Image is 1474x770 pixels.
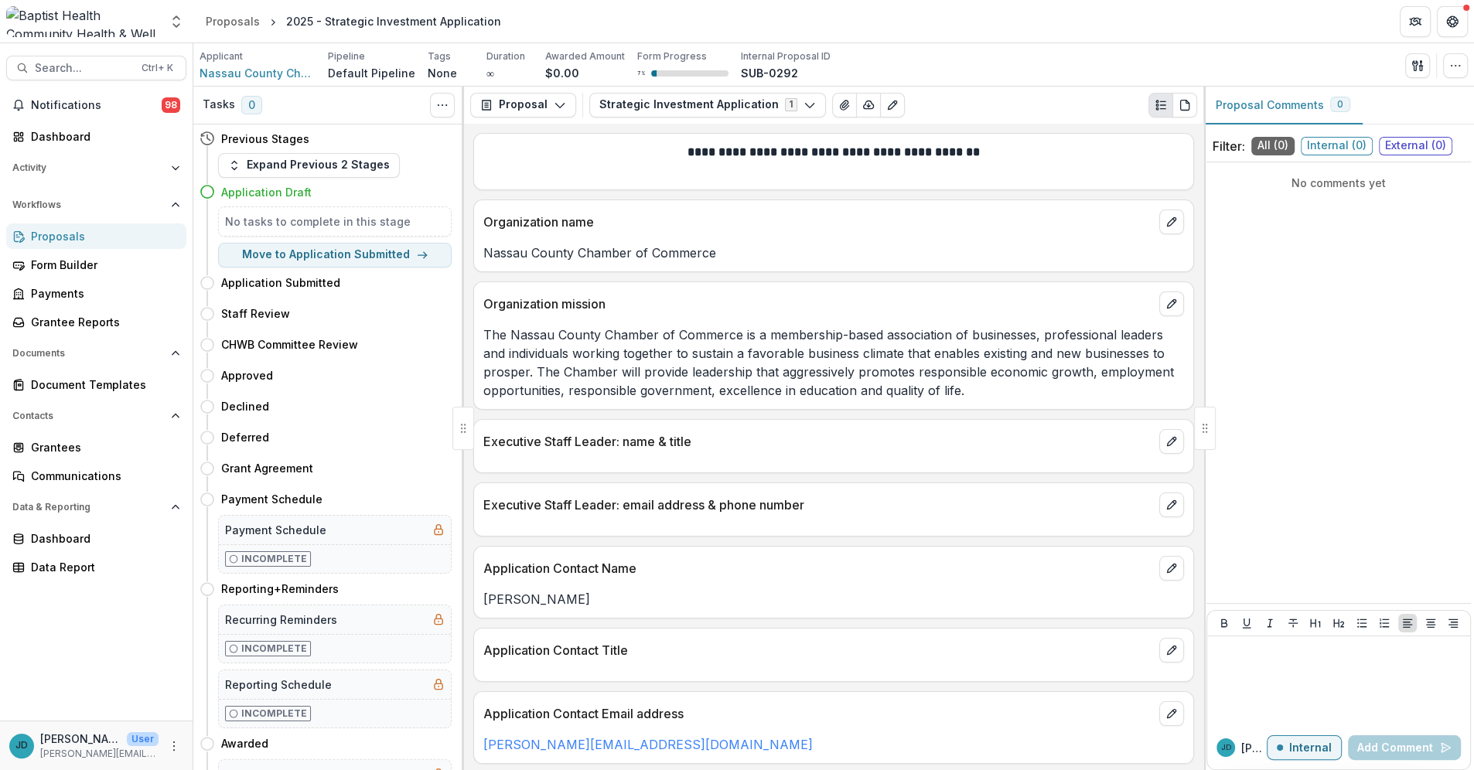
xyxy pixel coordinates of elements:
[6,223,186,249] a: Proposals
[200,49,243,63] p: Applicant
[483,590,1184,608] p: [PERSON_NAME]
[241,642,307,656] p: Incomplete
[12,199,165,210] span: Workflows
[880,93,905,118] button: Edit as form
[1306,614,1325,632] button: Heading 1
[12,162,165,173] span: Activity
[31,468,174,484] div: Communications
[589,93,826,118] button: Strategic Investment Application1
[6,554,186,580] a: Data Report
[221,131,309,147] h4: Previous Stages
[1353,614,1371,632] button: Bullet List
[1337,99,1343,110] span: 0
[225,676,332,693] h5: Reporting Schedule
[12,348,165,359] span: Documents
[1267,735,1342,760] button: Internal
[218,153,400,178] button: Expand Previous 2 Stages
[545,49,625,63] p: Awarded Amount
[225,522,326,538] h5: Payment Schedule
[221,491,322,507] h4: Payment Schedule
[12,411,165,421] span: Contacts
[127,732,159,746] p: User
[6,6,159,37] img: Baptist Health Community Health & Well Being logo
[483,496,1153,514] p: Executive Staff Leader: email address & phone number
[200,65,316,81] span: Nassau County Chamber of Commerce
[225,213,445,230] h5: No tasks to complete in this stage
[1289,741,1332,755] p: Internal
[1437,6,1468,37] button: Get Help
[6,341,186,366] button: Open Documents
[31,99,162,112] span: Notifications
[1261,614,1279,632] button: Italicize
[832,93,857,118] button: View Attached Files
[1221,744,1231,751] div: Jennifer Donahoo
[483,559,1153,577] p: Application Contact Name
[138,60,176,77] div: Ctrl + K
[200,10,507,32] nav: breadcrumb
[1215,614,1233,632] button: Bold
[225,612,337,628] h5: Recurring Reminders
[1172,93,1197,118] button: PDF view
[483,737,813,752] a: [PERSON_NAME][EMAIL_ADDRESS][DOMAIN_NAME]
[6,281,186,306] a: Payments
[6,124,186,149] a: Dashboard
[35,62,132,75] span: Search...
[221,429,269,445] h4: Deferred
[6,463,186,489] a: Communications
[637,68,645,79] p: 7 %
[1203,87,1363,124] button: Proposal Comments
[483,432,1153,451] p: Executive Staff Leader: name & title
[483,244,1184,262] p: Nassau County Chamber of Commerce
[1241,740,1267,756] p: [PERSON_NAME]
[1444,614,1462,632] button: Align Right
[483,213,1153,231] p: Organization name
[1398,614,1417,632] button: Align Left
[12,502,165,513] span: Data & Reporting
[1400,6,1431,37] button: Partners
[1379,137,1452,155] span: External ( 0 )
[328,49,365,63] p: Pipeline
[1301,137,1373,155] span: Internal ( 0 )
[241,96,262,114] span: 0
[241,552,307,566] p: Incomplete
[1284,614,1302,632] button: Strike
[241,707,307,721] p: Incomplete
[6,56,186,80] button: Search...
[1213,175,1465,191] p: No comments yet
[6,192,186,217] button: Open Workflows
[486,49,525,63] p: Duration
[6,155,186,180] button: Open Activity
[15,741,28,751] div: Jennifer Donahoo
[1251,137,1295,155] span: All ( 0 )
[428,49,451,63] p: Tags
[6,434,186,460] a: Grantees
[221,460,313,476] h4: Grant Agreement
[1237,614,1256,632] button: Underline
[741,65,798,81] p: SUB-0292
[31,439,174,455] div: Grantees
[165,737,183,755] button: More
[31,530,174,547] div: Dashboard
[162,97,180,113] span: 98
[483,641,1153,659] p: Application Contact Title
[1148,93,1173,118] button: Plaintext view
[328,65,415,81] p: Default Pipeline
[165,6,187,37] button: Open entity switcher
[1159,291,1184,316] button: edit
[31,285,174,302] div: Payments
[40,731,121,747] p: [PERSON_NAME]
[31,128,174,145] div: Dashboard
[221,336,358,353] h4: CHWB Committee Review
[1159,556,1184,581] button: edit
[741,49,831,63] p: Internal Proposal ID
[6,495,186,520] button: Open Data & Reporting
[6,372,186,397] a: Document Templates
[1159,492,1184,517] button: edit
[1159,429,1184,454] button: edit
[428,65,457,81] p: None
[1329,614,1348,632] button: Heading 2
[31,314,174,330] div: Grantee Reports
[637,49,707,63] p: Form Progress
[221,184,312,200] h4: Application Draft
[31,228,174,244] div: Proposals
